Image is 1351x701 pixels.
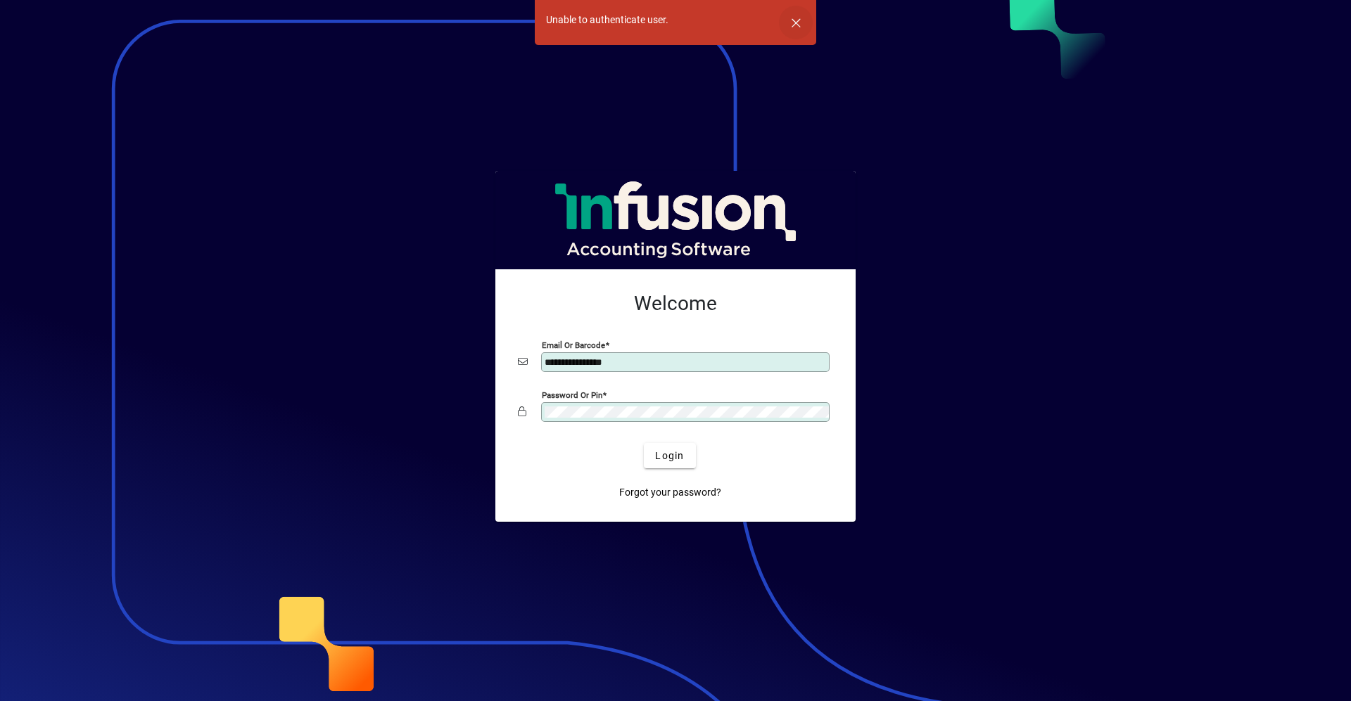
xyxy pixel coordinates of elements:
[614,480,727,505] a: Forgot your password?
[542,390,602,400] mat-label: Password or Pin
[542,340,605,350] mat-label: Email or Barcode
[518,292,833,316] h2: Welcome
[655,449,684,463] span: Login
[779,6,813,39] button: Dismiss
[546,13,668,27] div: Unable to authenticate user.
[644,443,695,468] button: Login
[619,485,721,500] span: Forgot your password?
